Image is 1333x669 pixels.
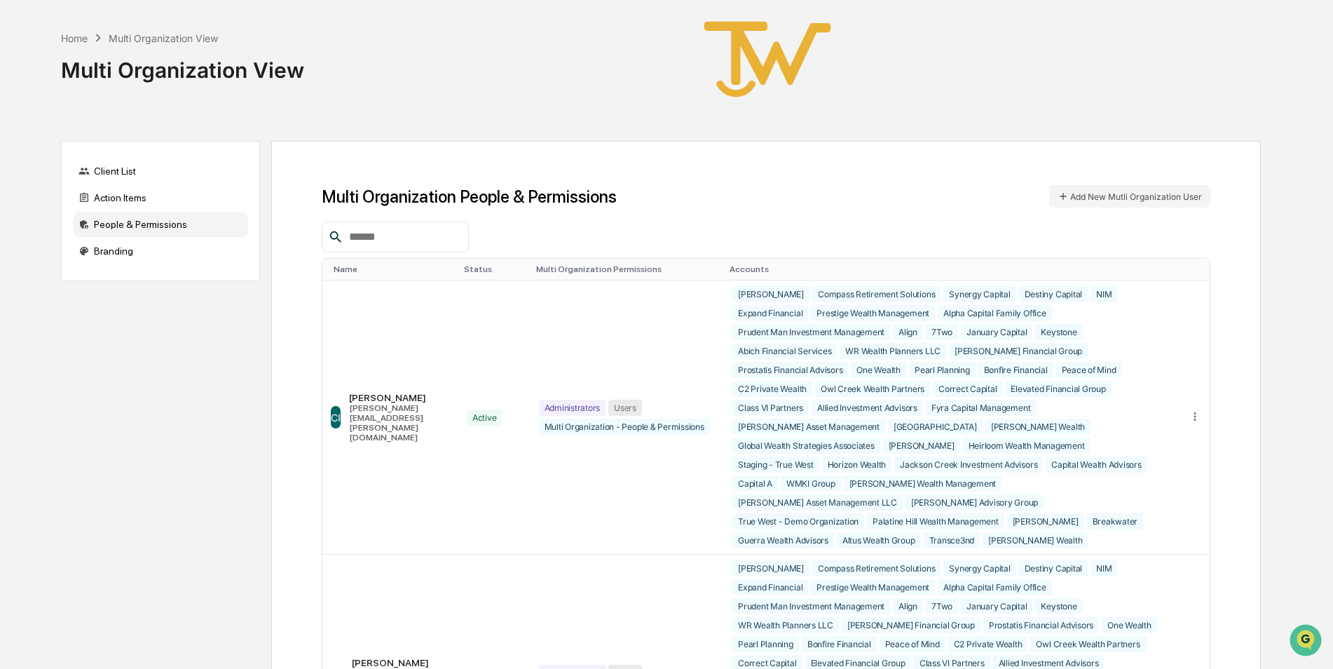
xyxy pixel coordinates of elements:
[730,264,1175,274] div: Toggle SortBy
[781,475,841,492] div: WMKI Group
[48,107,230,121] div: Start new chat
[1091,286,1117,302] div: NIM
[851,362,906,378] div: One Wealth
[943,560,1016,576] div: Synergy Capital
[536,264,719,274] div: Toggle SortBy
[139,238,170,248] span: Pylon
[73,212,248,237] div: People & Permissions
[732,324,890,340] div: Prudent Man Investment Management
[48,121,177,133] div: We're available if you need us!
[1005,381,1111,397] div: Elevated Financial Group
[924,532,980,548] div: Transce3nd
[464,264,525,274] div: Toggle SortBy
[28,177,90,191] span: Preclearance
[467,410,503,426] div: Active
[732,362,848,378] div: Prostatis Financial Advisors
[8,198,94,223] a: 🔎Data Lookup
[732,438,880,454] div: Global Wealth Strategies Associates
[322,187,617,207] h1: Multi Organization People & Permissions
[732,617,839,633] div: WR Wealth Planners LLC
[349,392,450,403] div: [PERSON_NAME]
[61,32,88,44] div: Home
[732,598,890,614] div: Prudent Man Investment Management
[883,438,960,454] div: [PERSON_NAME]
[840,343,946,359] div: WR Wealth Planners LLC
[608,400,642,416] div: Users
[73,158,248,184] div: Client List
[926,400,1036,416] div: Fyra Capital Management
[352,657,450,668] div: [PERSON_NAME]
[732,475,778,492] div: Capital A
[811,579,935,595] div: Prestige Wealth Management
[349,403,450,442] div: [PERSON_NAME][EMAIL_ADDRESS][PERSON_NAME][DOMAIN_NAME]
[933,381,1002,397] div: Correct Capital
[732,381,812,397] div: C2 Private Wealth
[978,362,1053,378] div: Bonfire Financial
[949,343,1088,359] div: [PERSON_NAME] Financial Group
[238,111,255,128] button: Start new chat
[1046,457,1147,473] div: Capital Wealth Advisors
[815,381,930,397] div: Owl Creek Wealth Partners
[14,178,25,189] div: 🖐️
[926,598,958,614] div: 7Two
[905,494,1044,511] div: [PERSON_NAME] Advisory Group
[812,286,941,302] div: Compass Retirement Solutions
[8,171,96,196] a: 🖐️Preclearance
[732,579,808,595] div: Expand Financial
[961,598,1032,614] div: January Capital
[888,419,983,435] div: [GEOGRAPHIC_DATA]
[116,177,174,191] span: Attestations
[909,362,976,378] div: Pearl Planning
[732,636,799,652] div: Pearl Planning
[867,513,1004,529] div: Palatine Hill Wealth Management
[893,598,923,614] div: Align
[61,46,304,83] div: Multi Organization View
[109,32,218,44] div: Multi Organization View
[880,636,945,652] div: Peace of Mind
[697,11,838,107] img: True West
[539,419,710,435] div: Multi Organization - People & Permissions
[1049,185,1210,208] button: Add New Mutli Organization User
[812,560,941,576] div: Compass Retirement Solutions
[985,419,1091,435] div: [PERSON_NAME] Wealth
[334,264,453,274] div: Toggle SortBy
[1035,324,1082,340] div: Keystone
[1091,560,1117,576] div: NIM
[73,238,248,264] div: Branding
[539,400,606,416] div: Administrators
[938,305,1052,321] div: Alpha Capital Family Office
[1019,286,1088,302] div: Destiny Capital
[14,107,39,133] img: 1746055101610-c473b297-6a78-478c-a979-82029cc54cd1
[732,513,864,529] div: True West - Demo Organization
[331,412,341,424] span: CI
[732,532,834,548] div: Guerra Wealth Advisors
[926,324,958,340] div: 7Two
[1035,598,1082,614] div: Keystone
[732,494,903,511] div: [PERSON_NAME] Asset Management LLC
[732,419,885,435] div: [PERSON_NAME] Asset Management
[732,400,809,416] div: Class VI Partners
[1102,617,1157,633] div: One Wealth
[983,617,1099,633] div: Prostatis Financial Advisors
[983,532,1088,548] div: [PERSON_NAME] Wealth
[842,617,980,633] div: [PERSON_NAME] Financial Group
[811,305,935,321] div: Prestige Wealth Management
[14,205,25,216] div: 🔎
[28,203,88,217] span: Data Lookup
[837,532,921,548] div: Altus Wealth Group
[948,636,1028,652] div: C2 Private Wealth
[963,438,1091,454] div: Heirloom Wealth Management
[802,636,877,652] div: Bonfire Financial
[1191,264,1205,274] div: Toggle SortBy
[1007,513,1084,529] div: [PERSON_NAME]
[943,286,1016,302] div: Synergy Capital
[894,457,1043,473] div: Jackson Creek Investment Advisors
[732,343,837,359] div: Abich Financial Services
[14,29,255,52] p: How can we help?
[732,457,819,473] div: Staging - True West
[1087,513,1144,529] div: Breakwater
[73,185,248,210] div: Action Items
[732,305,808,321] div: Expand Financial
